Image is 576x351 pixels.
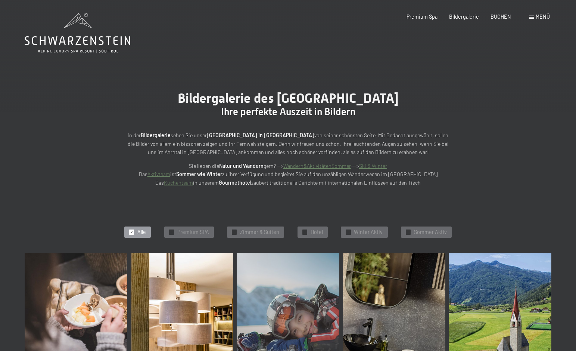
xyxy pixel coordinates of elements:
[219,163,264,169] strong: Natur und Wandern
[141,132,171,138] strong: Bildergalerie
[147,171,170,177] a: Aktivteam
[536,13,550,20] span: Menü
[164,179,193,186] a: Küchenteam
[124,162,452,187] p: Sie lieben die gern? --> ---> Das ist zu Ihrer Verfügung und begleitet Sie auf den unzähligen Wan...
[407,13,438,20] a: Premium Spa
[207,132,314,138] strong: [GEOGRAPHIC_DATA] in [GEOGRAPHIC_DATA]
[170,230,173,234] span: ✓
[177,228,209,236] span: Premium SPA
[219,179,251,186] strong: Gourmethotel
[130,230,133,234] span: ✓
[240,228,279,236] span: Zimmer & Suiten
[124,131,452,157] p: In der sehen Sie unser von seiner schönsten Seite. Mit Bedacht ausgewählt, sollen die Bilder von ...
[407,230,410,234] span: ✓
[221,106,355,117] span: Ihre perfekte Auszeit in Bildern
[233,230,236,234] span: ✓
[354,228,383,236] span: Winter Aktiv
[311,228,323,236] span: Hotel
[491,13,511,20] a: BUCHEN
[137,228,146,236] span: Alle
[283,163,351,169] a: Wandern&AktivitätenSommer
[303,230,306,234] span: ✓
[359,163,387,169] a: Ski & Winter
[449,13,479,20] a: Bildergalerie
[178,90,399,106] span: Bildergalerie des [GEOGRAPHIC_DATA]
[414,228,447,236] span: Sommer Aktiv
[176,171,222,177] strong: Sommer wie Winter
[347,230,350,234] span: ✓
